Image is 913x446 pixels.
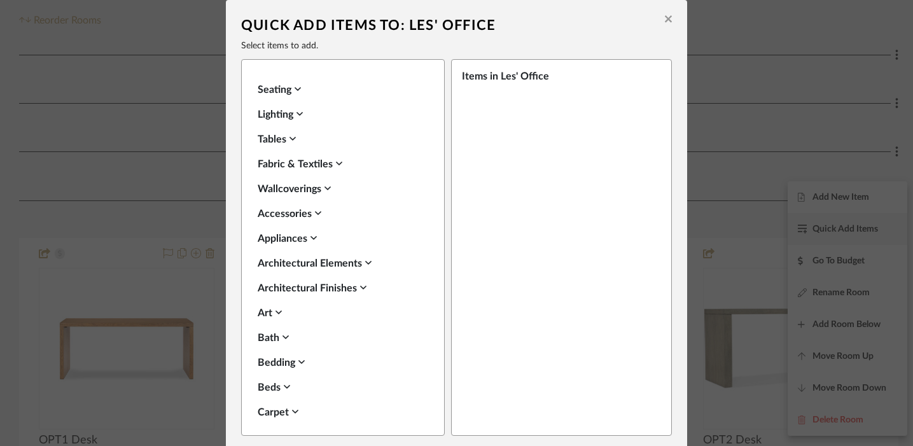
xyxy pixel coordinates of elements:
[258,355,422,370] div: Bedding
[258,281,422,296] div: Architectural Finishes
[258,132,422,147] div: Tables
[258,107,422,122] div: Lighting
[258,305,422,321] div: Art
[258,231,422,246] div: Appliances
[258,405,422,420] div: Carpet
[241,40,672,52] div: Select items to add.
[258,181,422,197] div: Wallcoverings
[258,82,422,97] div: Seating
[241,15,659,36] div: Quick Add Items to: Les' Office
[258,206,422,221] div: Accessories
[258,256,422,271] div: Architectural Elements
[462,69,652,84] div: Items in Les' Office
[258,330,422,345] div: Bath
[258,380,422,395] div: Beds
[258,157,422,172] div: Fabric & Textiles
